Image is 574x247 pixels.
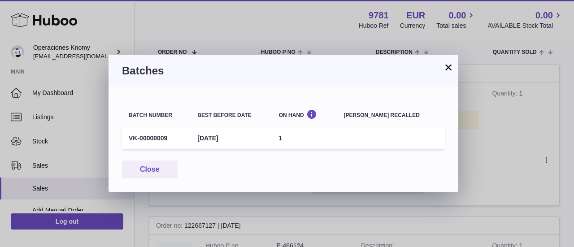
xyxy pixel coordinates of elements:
[129,113,184,118] div: Batch number
[122,64,445,78] h3: Batches
[443,62,454,73] button: ×
[197,113,265,118] div: Best before date
[344,113,438,118] div: [PERSON_NAME] recalled
[272,127,337,149] td: 1
[191,127,272,149] td: [DATE]
[122,160,178,179] button: Close
[279,109,330,118] div: On Hand
[122,127,191,149] td: VK-00000009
